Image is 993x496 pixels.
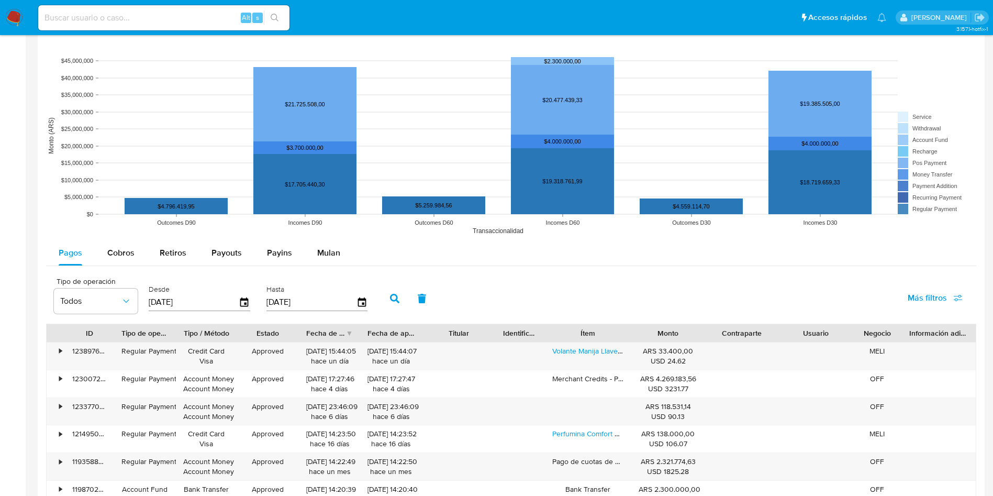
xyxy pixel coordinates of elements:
[242,13,250,23] span: Alt
[808,12,867,23] span: Accesos rápidos
[956,25,988,33] span: 3.157.1-hotfix-1
[877,13,886,22] a: Notificaciones
[38,11,289,25] input: Buscar usuario o caso...
[256,13,259,23] span: s
[911,13,970,23] p: sandra.helbardt@mercadolibre.com
[264,10,285,25] button: search-icon
[974,12,985,23] a: Salir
